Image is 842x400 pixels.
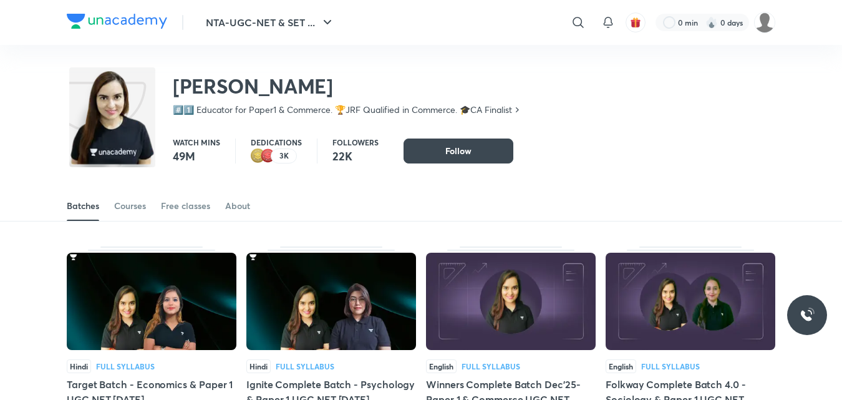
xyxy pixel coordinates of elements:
[251,139,302,146] p: Dedications
[67,200,99,212] div: Batches
[246,253,416,350] img: Thumbnail
[332,149,379,163] p: 22K
[198,10,342,35] button: NTA-UGC-NET & SET ...
[332,139,379,146] p: Followers
[445,145,472,157] span: Follow
[67,359,91,373] span: Hindi
[173,74,522,99] h2: [PERSON_NAME]
[606,253,775,350] img: Thumbnail
[96,363,155,370] div: Full Syllabus
[161,200,210,212] div: Free classes
[251,149,266,163] img: educator badge2
[606,359,636,373] span: English
[630,17,641,28] img: avatar
[67,14,167,29] img: Company Logo
[67,14,167,32] a: Company Logo
[67,253,236,350] img: Thumbnail
[641,363,700,370] div: Full Syllabus
[462,363,520,370] div: Full Syllabus
[626,12,646,32] button: avatar
[173,149,220,163] p: 49M
[173,139,220,146] p: Watch mins
[404,139,513,163] button: Follow
[246,359,271,373] span: Hindi
[225,191,250,221] a: About
[67,191,99,221] a: Batches
[114,200,146,212] div: Courses
[279,152,289,160] p: 3K
[173,104,512,116] p: #️⃣1️⃣ Educator for Paper1 & Commerce. 🏆JRF Qualified in Commerce. 🎓CA Finalist
[69,70,155,165] img: class
[114,191,146,221] a: Courses
[426,359,457,373] span: English
[426,253,596,350] img: Thumbnail
[276,363,334,370] div: Full Syllabus
[705,16,718,29] img: streak
[225,200,250,212] div: About
[161,191,210,221] a: Free classes
[800,308,815,323] img: ttu
[261,149,276,163] img: educator badge1
[754,12,775,33] img: renuka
